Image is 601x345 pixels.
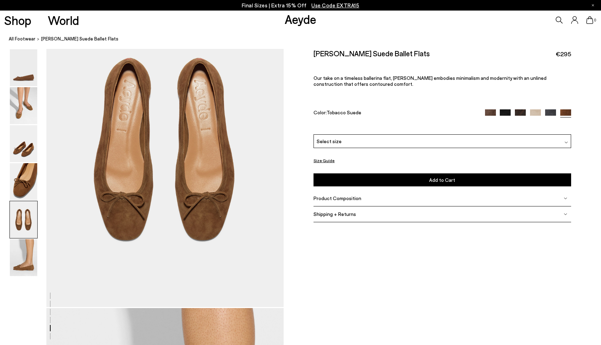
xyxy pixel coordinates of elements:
span: Tobacco Suede [327,109,361,115]
img: svg%3E [564,197,567,200]
span: Add to Cart [429,177,455,183]
a: All Footwear [9,35,35,43]
a: 0 [586,16,593,24]
span: 0 [593,18,597,22]
span: Shipping + Returns [314,211,356,217]
span: Select size [317,138,342,145]
button: Add to Cart [314,173,571,186]
h2: [PERSON_NAME] Suede Ballet Flats [314,49,430,58]
img: Delfina Suede Ballet Flats - Image 6 [10,239,37,276]
span: €295 [556,50,571,58]
img: Delfina Suede Ballet Flats - Image 4 [10,163,37,200]
img: Delfina Suede Ballet Flats - Image 5 [10,201,37,238]
p: Final Sizes | Extra 15% Off [242,1,360,10]
img: Delfina Suede Ballet Flats - Image 1 [10,49,37,86]
span: Product Composition [314,195,361,201]
button: Size Guide [314,156,335,165]
nav: breadcrumb [9,30,601,49]
a: World [48,14,79,26]
a: Aeyde [285,12,316,26]
span: Our take on a timeless ballerina flat, [PERSON_NAME] embodies minimalism and modernity with an un... [314,75,547,87]
div: Color: [314,109,477,117]
span: [PERSON_NAME] Suede Ballet Flats [41,35,118,43]
a: Shop [4,14,31,26]
img: svg%3E [564,212,567,216]
span: Navigate to /collections/ss25-final-sizes [311,2,359,8]
img: Delfina Suede Ballet Flats - Image 3 [10,125,37,162]
img: svg%3E [564,141,568,144]
img: Delfina Suede Ballet Flats - Image 2 [10,87,37,124]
